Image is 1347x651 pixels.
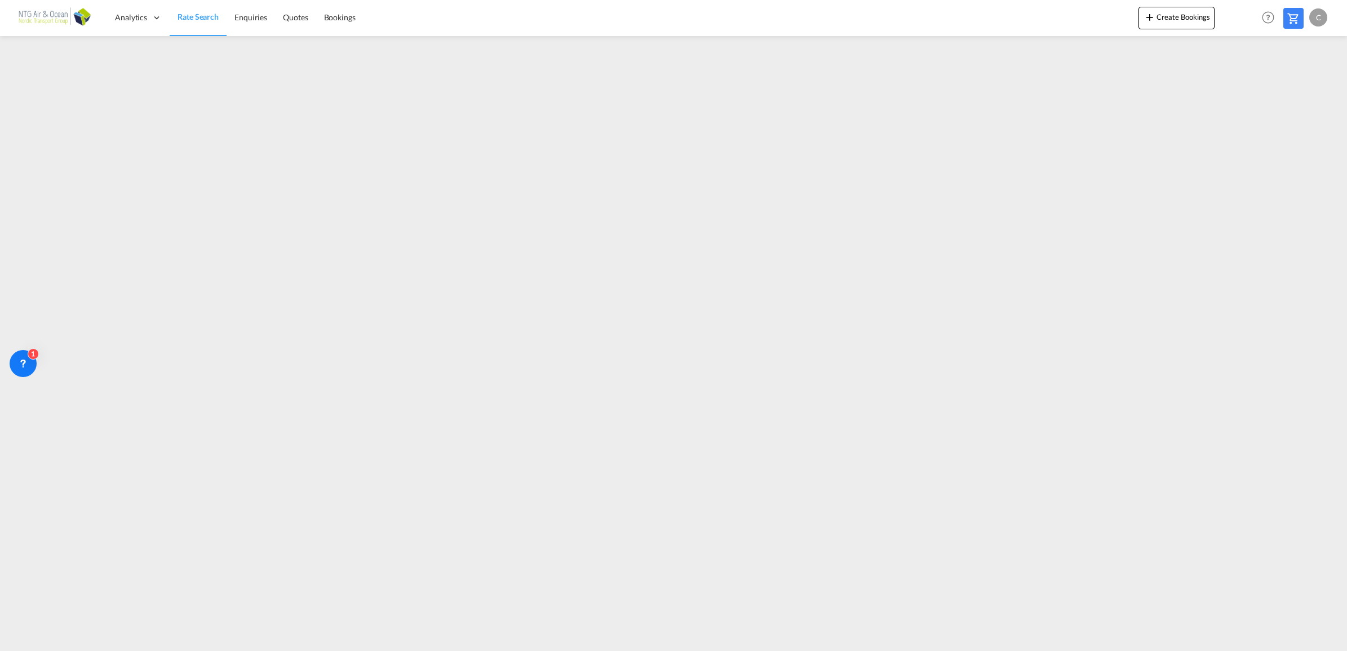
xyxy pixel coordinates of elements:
[283,12,308,22] span: Quotes
[1309,8,1327,26] div: C
[1259,8,1278,27] span: Help
[324,12,356,22] span: Bookings
[17,5,93,30] img: b56e2f00b01711ecb5ec2b6763d4c6fb.png
[1138,7,1215,29] button: icon-plus 400-fgCreate Bookings
[1259,8,1283,28] div: Help
[1143,10,1157,24] md-icon: icon-plus 400-fg
[115,12,147,23] span: Analytics
[234,12,267,22] span: Enquiries
[178,12,219,21] span: Rate Search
